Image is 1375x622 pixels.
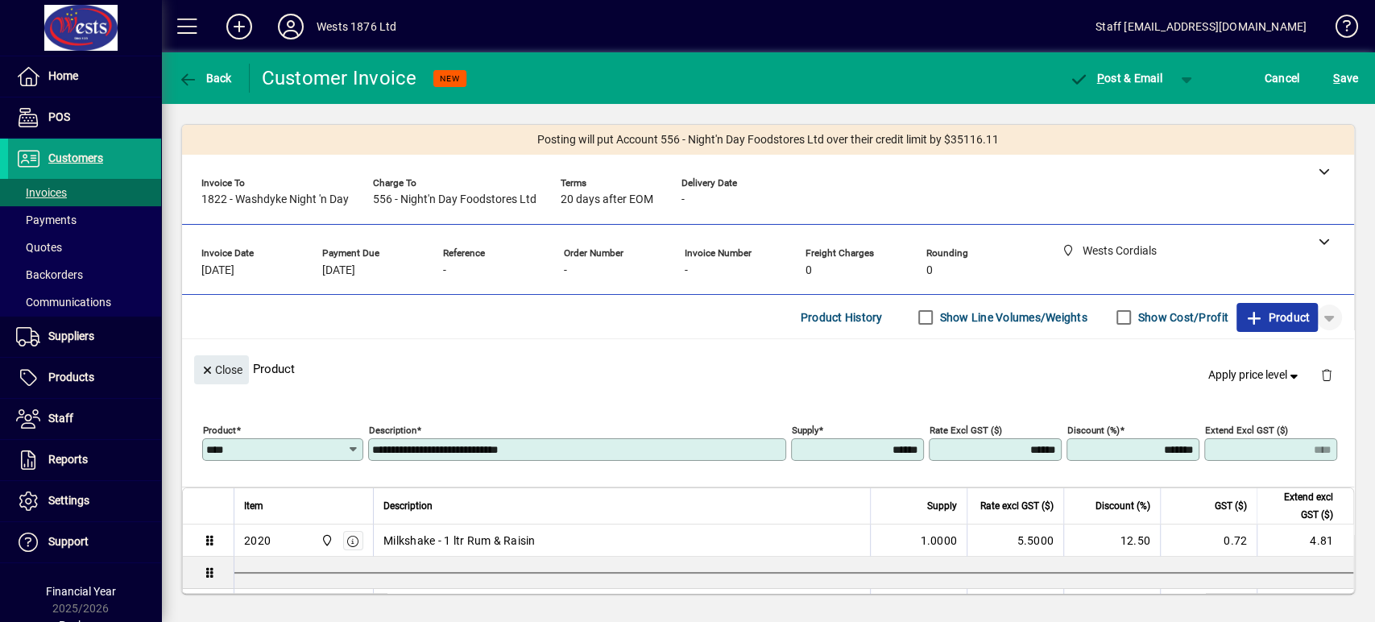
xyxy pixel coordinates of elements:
span: Milkshake - 1 ltr Rum & Raisin [383,533,536,549]
span: [DATE] [322,264,355,277]
span: Staff [48,412,73,425]
span: 20 days after EOM [561,193,653,206]
td: 12.5000 [1063,589,1160,621]
span: - [564,264,567,277]
span: - [681,193,685,206]
span: Cancel [1265,65,1300,91]
button: Save [1329,64,1362,93]
span: [DATE] [201,264,234,277]
span: - [443,264,446,277]
a: POS [8,97,161,138]
td: 12.50 [1063,525,1160,557]
a: Knowledge Base [1323,3,1355,56]
span: Wests Cordials [317,532,335,549]
mat-label: Description [369,425,416,436]
td: 7.31 [1257,589,1353,621]
span: Reports [48,453,88,466]
span: Rate excl GST ($) [980,497,1054,515]
span: Backorders [16,268,83,281]
span: ost & Email [1069,72,1162,85]
a: Invoices [8,179,161,206]
button: Delete [1307,355,1346,394]
a: Quotes [8,234,161,261]
button: Post & Email [1061,64,1170,93]
span: Product History [801,305,883,330]
span: Support [48,535,89,548]
td: 4.81 [1257,525,1353,557]
a: Products [8,358,161,398]
span: Customers [48,151,103,164]
a: Settings [8,481,161,521]
a: Support [8,522,161,562]
span: Communications [16,296,111,309]
div: 5.5000 [977,533,1054,549]
span: Settings [48,494,89,507]
a: Suppliers [8,317,161,357]
app-page-header-button: Close [190,362,253,376]
span: Description [383,497,433,515]
button: Cancel [1261,64,1304,93]
a: Payments [8,206,161,234]
a: Backorders [8,261,161,288]
mat-label: Rate excl GST ($) [930,425,1002,436]
span: Financial Year [46,585,116,598]
span: ave [1333,65,1358,91]
span: Quotes [16,241,62,254]
span: NEW [440,73,460,84]
a: Reports [8,440,161,480]
span: P [1097,72,1104,85]
button: Add [213,12,265,41]
button: Apply price level [1202,361,1308,390]
mat-label: Product [203,425,236,436]
span: GST ($) [1215,497,1247,515]
span: S [1333,72,1340,85]
app-page-header-button: Back [161,64,250,93]
label: Show Line Volumes/Weights [937,309,1087,326]
button: Back [174,64,236,93]
span: POS [48,110,70,123]
span: 0 [926,264,933,277]
span: Posting will put Account 556 - Night'n Day Foodstores Ltd over their credit limit by $35116.11 [537,131,999,148]
span: 1.0000 [921,533,958,549]
span: Products [48,371,94,384]
div: Customer Invoice [262,65,417,91]
a: Communications [8,288,161,316]
div: Staff [EMAIL_ADDRESS][DOMAIN_NAME] [1095,14,1307,39]
span: Supply [927,497,957,515]
button: Profile [265,12,317,41]
span: Apply price level [1208,367,1302,384]
div: Wests 1876 Ltd [317,14,396,39]
span: 1822 - Washdyke Night 'n Day [201,193,349,206]
span: Item [244,497,263,515]
a: Home [8,56,161,97]
td: 1.10 [1160,589,1257,621]
span: Invoices [16,186,67,199]
button: Close [194,355,249,384]
label: Show Cost/Profit [1135,309,1228,326]
span: - [685,264,688,277]
span: Discount (%) [1095,497,1150,515]
mat-label: Extend excl GST ($) [1205,425,1288,436]
span: Payments [16,214,77,226]
span: Back [178,72,232,85]
button: Product [1236,303,1318,332]
span: Close [201,357,242,384]
span: Extend excl GST ($) [1267,488,1333,524]
span: 556 - Night'n Day Foodstores Ltd [373,193,536,206]
button: Product History [794,303,889,332]
span: Suppliers [48,330,94,342]
mat-label: Supply [792,425,818,436]
div: 2020 [244,533,271,549]
div: Product [182,339,1354,398]
td: 0.72 [1160,525,1257,557]
a: Staff [8,399,161,439]
span: 0 [806,264,812,277]
span: Product [1245,305,1310,330]
span: Home [48,69,78,82]
app-page-header-button: Delete [1307,367,1346,382]
mat-label: Discount (%) [1067,425,1120,436]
